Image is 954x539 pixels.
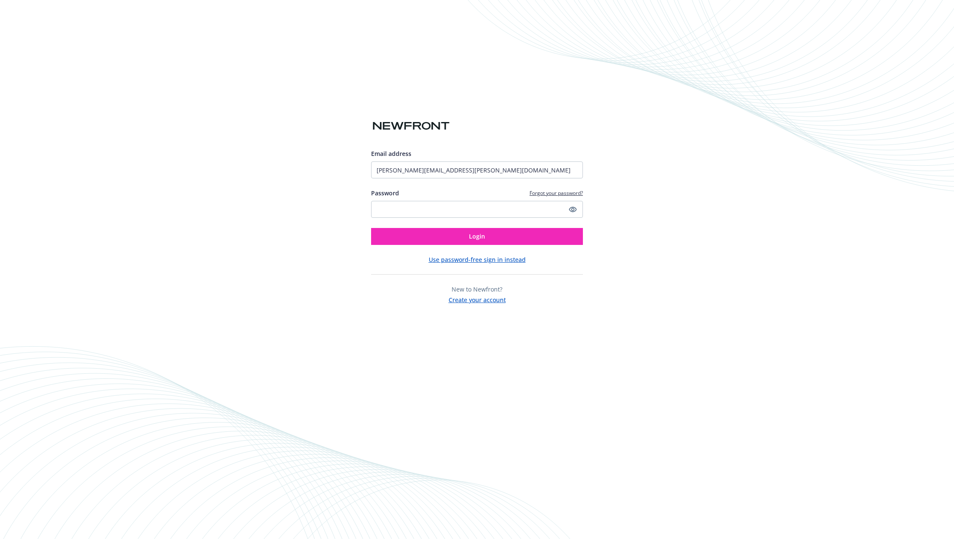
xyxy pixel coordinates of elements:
[530,189,583,197] a: Forgot your password?
[371,150,411,158] span: Email address
[449,294,506,304] button: Create your account
[371,228,583,245] button: Login
[568,204,578,214] a: Show password
[452,285,502,293] span: New to Newfront?
[429,255,526,264] button: Use password-free sign in instead
[371,161,583,178] input: Enter your email
[371,189,399,197] label: Password
[371,119,451,133] img: Newfront logo
[469,232,485,240] span: Login
[371,201,583,218] input: Enter your password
